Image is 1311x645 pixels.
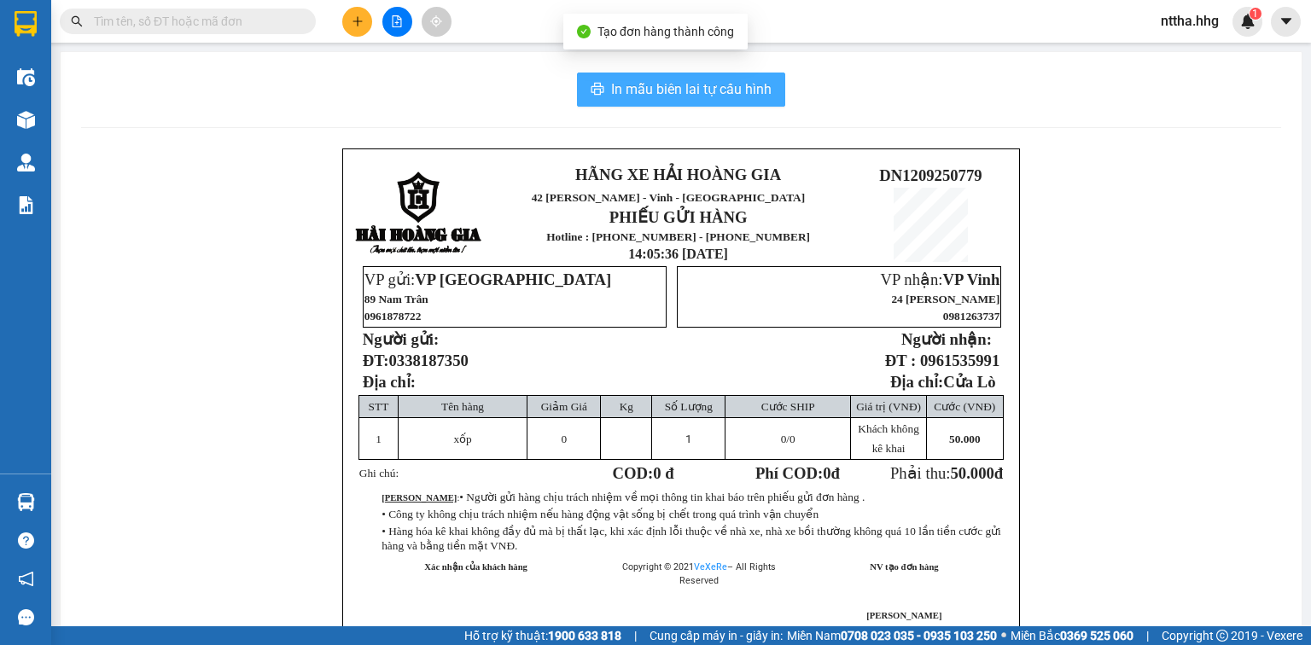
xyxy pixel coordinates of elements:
span: | [1146,626,1149,645]
span: Cước SHIP [761,400,815,413]
span: file-add [391,15,403,27]
span: notification [18,571,34,587]
strong: HÃNG XE HẢI HOÀNG GIA [575,166,781,183]
span: [PERSON_NAME] [866,611,941,620]
span: 42 [PERSON_NAME] - Vinh - [GEOGRAPHIC_DATA] [532,191,806,204]
span: • Công ty không chịu trách nhiệm nếu hàng động vật sống bị chết trong quá trình vận chuyển [382,508,819,520]
span: ⚪️ [1001,632,1006,639]
span: 50.000 [950,464,993,482]
span: plus [352,15,364,27]
span: Cước (VNĐ) [934,400,995,413]
strong: ĐT: [363,352,469,369]
strong: Địa chỉ: [890,373,943,391]
img: icon-new-feature [1240,14,1256,29]
span: 0 đ [653,464,673,482]
strong: Cửa Lò [943,373,995,391]
img: warehouse-icon [17,68,35,86]
button: plus [342,7,372,37]
span: Tên hàng [441,400,484,413]
span: Ghi chú: [359,467,399,479]
button: file-add [382,7,412,37]
span: Cung cấp máy in - giấy in: [650,626,783,645]
span: printer [591,82,604,98]
span: VP nhận: [880,270,999,288]
span: caret-down [1279,14,1294,29]
span: DN1209250779 [879,166,982,184]
span: 1 [376,433,382,445]
span: 0 [562,433,568,445]
a: VeXeRe [694,561,727,572]
span: /0 [781,433,795,445]
span: 89 Nam Trân [364,293,428,305]
strong: Người nhận: [901,330,992,348]
span: Hỗ trợ kỹ thuật: [464,626,621,645]
span: 1 [1252,8,1258,20]
strong: PHIẾU GỬI HÀNG [609,208,748,226]
span: VP [GEOGRAPHIC_DATA] [415,270,611,288]
span: • Hàng hóa kê khai không đầy đủ mà bị thất lạc, khi xác định lỗi thuộc về nhà xe, nhà xe bồi thườ... [382,525,1001,552]
img: warehouse-icon [17,111,35,129]
span: STT [369,400,389,413]
span: VP Vinh [942,270,999,288]
span: aim [430,15,442,27]
span: Miền Bắc [1011,626,1133,645]
span: 0 [823,464,830,482]
span: Khách không kê khai [858,422,918,455]
span: search [71,15,83,27]
span: 1 [685,433,691,445]
input: Tìm tên, số ĐT hoặc mã đơn [94,12,295,31]
span: question-circle [18,532,34,549]
span: 24 [PERSON_NAME] [891,293,999,305]
button: printerIn mẫu biên lai tự cấu hình [577,73,785,107]
span: 0338187350 [389,352,469,369]
strong: [PERSON_NAME] [382,493,457,503]
strong: Người gửi: [363,330,439,348]
img: solution-icon [17,196,35,214]
span: 0961535991 [920,352,999,369]
span: Địa chỉ: [363,373,416,391]
span: message [18,609,34,625]
span: copyright [1216,630,1228,642]
span: Giảm Giá [541,400,587,413]
span: xốp [453,433,471,445]
span: 0 [781,433,787,445]
strong: COD: [613,464,674,482]
span: Tạo đơn hàng thành công [597,25,734,38]
span: 14:05:36 [DATE] [628,247,728,261]
span: Miền Nam [787,626,997,645]
span: 0961878722 [364,310,422,322]
span: : [382,493,865,503]
span: VP gửi: [364,270,611,288]
strong: 0708 023 035 - 0935 103 250 [841,629,997,642]
span: 50.000 [949,433,981,445]
span: Kg [620,400,633,413]
strong: Xác nhận của khách hàng [424,562,527,572]
button: aim [422,7,452,37]
img: logo-vxr [15,11,37,37]
span: Copyright © 2021 – All Rights Reserved [622,561,776,586]
strong: 1900 633 818 [548,629,621,642]
span: 0981263737 [943,310,1000,322]
strong: NV tạo đơn hàng [870,562,938,572]
span: Phải thu: [890,464,1003,482]
button: caret-down [1271,7,1301,37]
span: Giá trị (VNĐ) [856,400,921,413]
span: check-circle [577,25,591,38]
span: • Người gửi hàng chịu trách nhiệm về mọi thông tin khai báo trên phiếu gửi đơn hàng . [459,491,865,503]
strong: Phí COD: đ [755,464,840,482]
span: nttha.hhg [1147,10,1232,32]
sup: 1 [1250,8,1261,20]
img: warehouse-icon [17,154,35,171]
img: warehouse-icon [17,493,35,511]
strong: 0369 525 060 [1060,629,1133,642]
span: đ [994,464,1003,482]
img: logo [355,171,483,256]
span: | [634,626,637,645]
span: In mẫu biên lai tự cấu hình [611,78,772,100]
strong: Hotline : [PHONE_NUMBER] - [PHONE_NUMBER] [546,230,810,243]
strong: ĐT : [885,352,916,369]
span: Số Lượng [665,400,713,413]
